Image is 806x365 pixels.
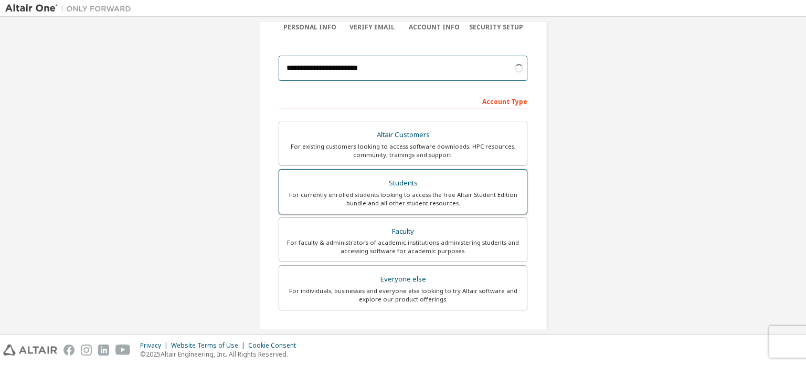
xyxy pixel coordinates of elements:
img: facebook.svg [63,345,75,356]
img: youtube.svg [115,345,131,356]
div: Account Type [279,92,527,109]
div: For faculty & administrators of academic institutions administering students and accessing softwa... [285,238,521,255]
div: Cookie Consent [248,341,302,350]
div: Everyone else [285,272,521,287]
img: instagram.svg [81,345,92,356]
div: Students [285,176,521,191]
img: altair_logo.svg [3,345,57,356]
img: linkedin.svg [98,345,109,356]
div: Account Info [403,23,465,32]
div: Privacy [140,341,171,350]
div: Altair Customers [285,128,521,142]
img: Altair One [5,3,136,14]
div: Faculty [285,224,521,239]
div: Website Terms of Use [171,341,248,350]
p: © 2025 Altair Engineering, Inc. All Rights Reserved. [140,350,302,359]
div: Your Profile [279,326,527,343]
div: Verify Email [341,23,404,32]
div: For individuals, businesses and everyone else looking to try Altair software and explore our prod... [285,287,521,304]
div: For currently enrolled students looking to access the free Altair Student Edition bundle and all ... [285,191,521,207]
div: For existing customers looking to access software downloads, HPC resources, community, trainings ... [285,142,521,159]
div: Security Setup [465,23,528,32]
div: Personal Info [279,23,341,32]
